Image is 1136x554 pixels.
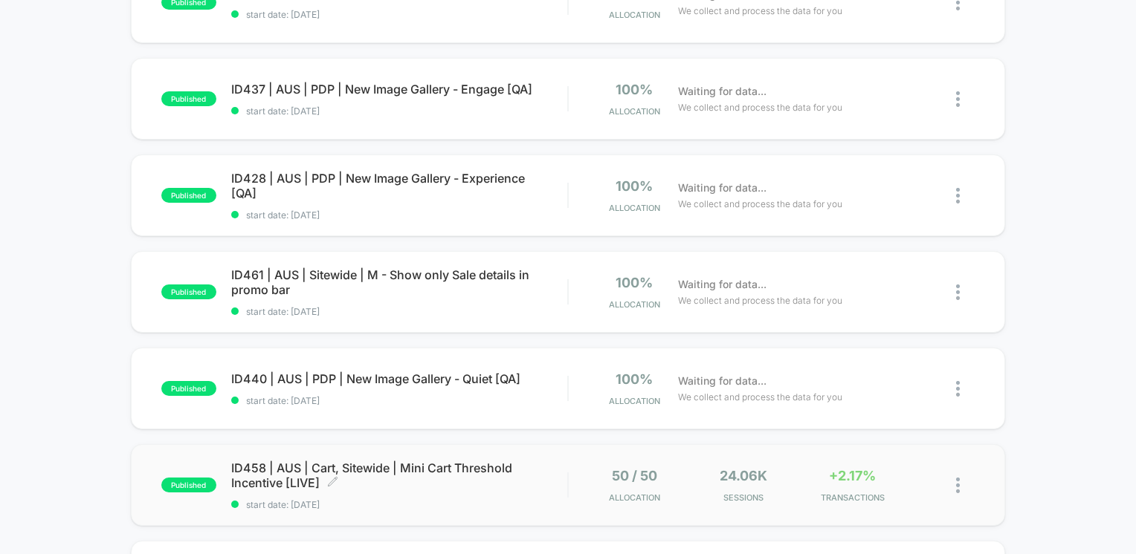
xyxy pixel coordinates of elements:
span: Allocation [609,10,660,20]
span: 100% [616,178,653,194]
img: close [956,188,960,203]
span: Allocation [609,203,660,213]
span: +2.17% [829,468,876,483]
span: Waiting for data... [678,180,767,196]
span: 100% [616,82,653,97]
img: close [956,91,960,107]
span: Waiting for data... [678,83,767,100]
span: published [161,284,216,299]
span: published [161,381,216,396]
span: ID428 | AUS | PDP | New Image Gallery - Experience [QA] [231,171,568,201]
span: ID461 | AUS | Sitewide | M - Show only Sale details in promo bar [231,267,568,297]
span: published [161,188,216,203]
span: start date: [DATE] [231,499,568,510]
span: We collect and process the data for you [678,390,842,404]
span: We collect and process the data for you [678,100,842,114]
span: start date: [DATE] [231,209,568,221]
span: 100% [616,371,653,387]
span: start date: [DATE] [231,9,568,20]
span: start date: [DATE] [231,306,568,317]
span: ID440 | AUS | PDP | New Image Gallery - Quiet [QA] [231,371,568,386]
span: Waiting for data... [678,276,767,293]
span: We collect and process the data for you [678,197,842,211]
span: ID458 | AUS | Cart, Sitewide | Mini Cart Threshold Incentive [LIVE] [231,460,568,490]
span: Allocation [609,396,660,406]
span: start date: [DATE] [231,105,568,117]
img: close [956,284,960,300]
span: published [161,478,216,492]
span: TRANSACTIONS [801,492,903,503]
span: ID437 | AUS | PDP | New Image Gallery - Engage [QA] [231,82,568,97]
span: Allocation [609,106,660,117]
img: close [956,381,960,397]
span: Sessions [693,492,795,503]
span: Allocation [609,492,660,503]
span: 100% [616,275,653,290]
img: close [956,478,960,493]
span: published [161,91,216,106]
span: We collect and process the data for you [678,4,842,18]
span: Allocation [609,299,660,310]
span: Waiting for data... [678,373,767,389]
span: 24.06k [720,468,767,483]
span: 50 / 50 [612,468,657,483]
span: We collect and process the data for you [678,293,842,307]
span: start date: [DATE] [231,395,568,406]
